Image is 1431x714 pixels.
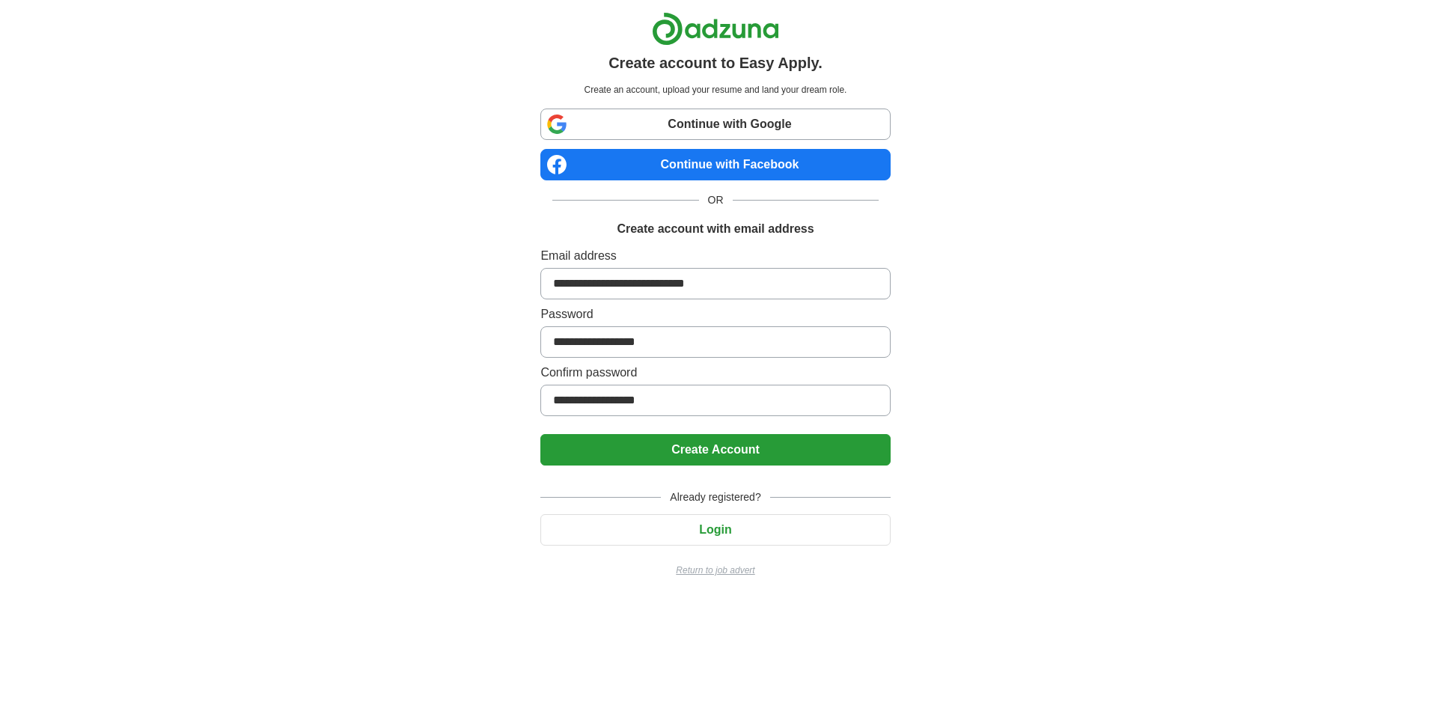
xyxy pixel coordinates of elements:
[661,489,769,505] span: Already registered?
[543,83,887,97] p: Create an account, upload your resume and land your dream role.
[540,523,890,536] a: Login
[540,305,890,323] label: Password
[540,247,890,265] label: Email address
[699,192,733,208] span: OR
[540,364,890,382] label: Confirm password
[608,52,823,74] h1: Create account to Easy Apply.
[540,564,890,577] a: Return to job advert
[540,514,890,546] button: Login
[540,434,890,466] button: Create Account
[617,220,814,238] h1: Create account with email address
[540,149,890,180] a: Continue with Facebook
[540,109,890,140] a: Continue with Google
[652,12,779,46] img: Adzuna logo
